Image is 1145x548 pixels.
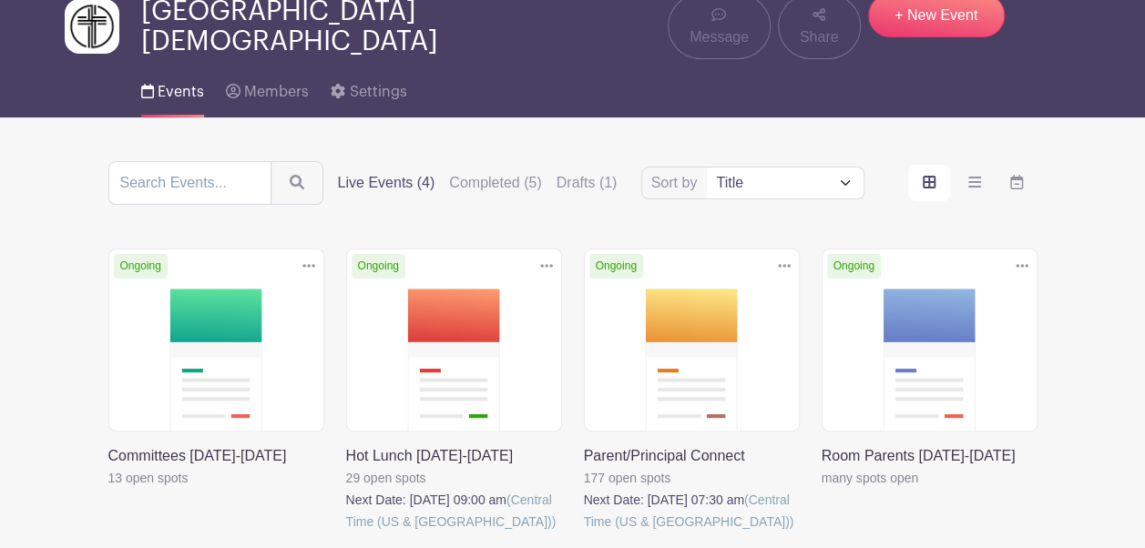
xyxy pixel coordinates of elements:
label: Completed (5) [449,172,541,194]
span: Members [244,85,309,99]
a: Events [141,59,204,117]
span: Settings [350,85,407,99]
span: Message [690,26,749,48]
a: Settings [331,59,406,117]
input: Search Events... [108,161,271,205]
div: filters [338,172,618,194]
span: Share [800,26,839,48]
a: Members [226,59,309,117]
label: Sort by [651,172,703,194]
span: Events [158,85,204,99]
label: Drafts (1) [557,172,618,194]
div: order and view [908,165,1038,201]
label: Live Events (4) [338,172,435,194]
